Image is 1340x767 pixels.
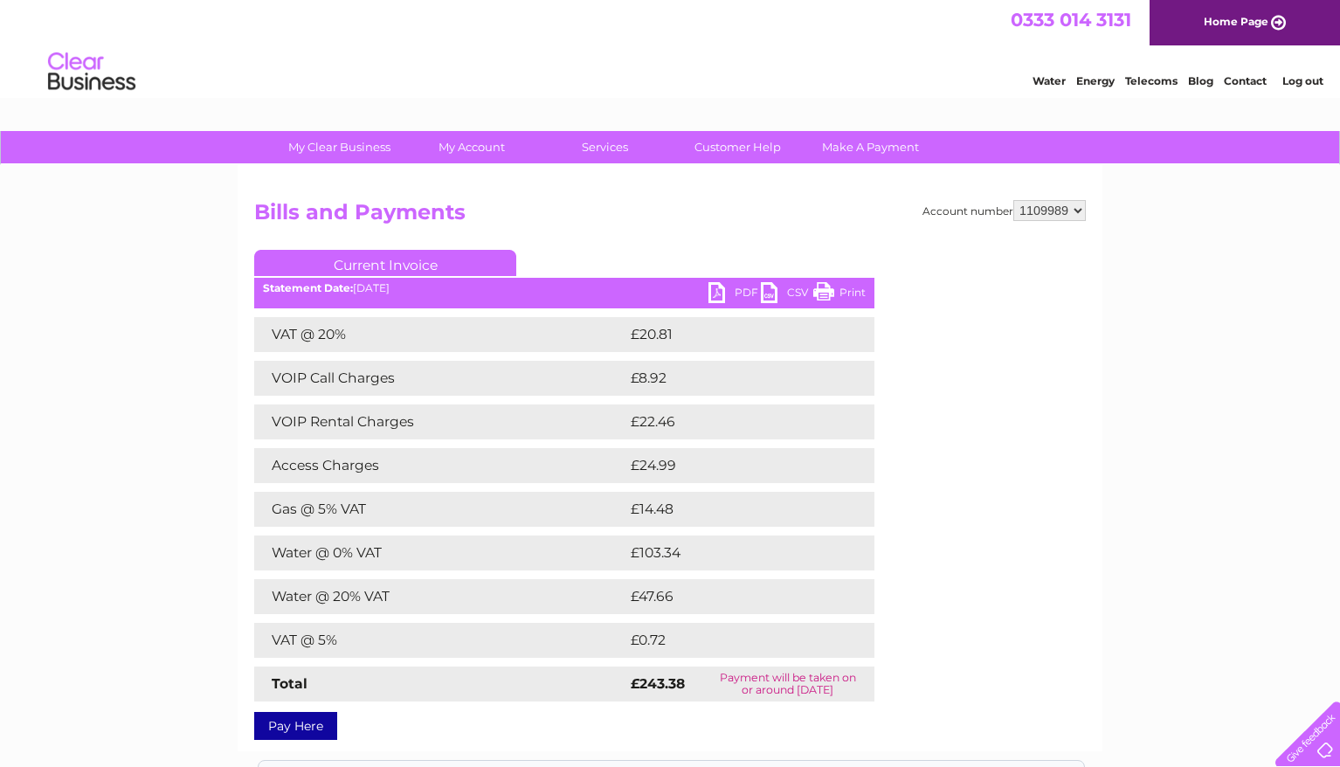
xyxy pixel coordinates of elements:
a: CSV [761,282,813,307]
a: Customer Help [666,131,810,163]
td: £20.81 [626,317,838,352]
a: Telecoms [1125,74,1178,87]
td: £0.72 [626,623,833,658]
h2: Bills and Payments [254,200,1086,233]
td: £14.48 [626,492,839,527]
a: Make A Payment [798,131,943,163]
a: Services [533,131,677,163]
td: £103.34 [626,536,842,570]
td: £47.66 [626,579,839,614]
a: Water [1033,74,1066,87]
div: [DATE] [254,282,874,294]
a: PDF [708,282,761,307]
div: Account number [922,200,1086,221]
td: £24.99 [626,448,840,483]
a: 0333 014 3131 [1011,9,1131,31]
td: Gas @ 5% VAT [254,492,626,527]
strong: £243.38 [631,675,685,692]
td: Payment will be taken on or around [DATE] [701,667,874,701]
a: Pay Here [254,712,337,740]
td: VOIP Rental Charges [254,404,626,439]
td: VAT @ 20% [254,317,626,352]
strong: Total [272,675,307,692]
a: My Account [400,131,544,163]
img: logo.png [47,45,136,99]
td: VAT @ 5% [254,623,626,658]
a: Current Invoice [254,250,516,276]
td: £22.46 [626,404,839,439]
div: Clear Business is a trading name of Verastar Limited (registered in [GEOGRAPHIC_DATA] No. 3667643... [259,10,1084,85]
a: My Clear Business [267,131,411,163]
td: Water @ 20% VAT [254,579,626,614]
a: Blog [1188,74,1213,87]
td: Access Charges [254,448,626,483]
a: Contact [1224,74,1267,87]
td: £8.92 [626,361,833,396]
a: Log out [1282,74,1323,87]
a: Energy [1076,74,1115,87]
td: Water @ 0% VAT [254,536,626,570]
a: Print [813,282,866,307]
b: Statement Date: [263,281,353,294]
td: VOIP Call Charges [254,361,626,396]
